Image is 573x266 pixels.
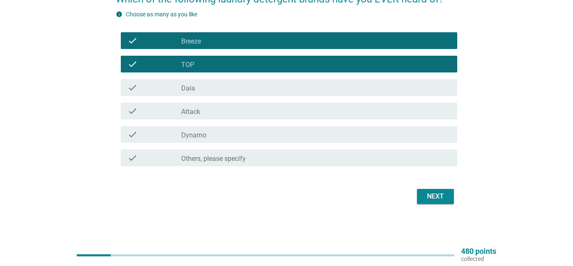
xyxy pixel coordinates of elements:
label: Choose as many as you like [126,11,197,18]
label: Breeze [181,37,201,46]
button: Next [417,189,454,204]
label: TOP [181,61,194,69]
i: check [128,153,138,163]
i: check [128,83,138,93]
label: Daia [181,84,195,93]
label: Attack [181,108,200,116]
i: info [116,11,122,18]
i: check [128,129,138,139]
label: Dynamo [181,131,206,139]
i: check [128,59,138,69]
div: Next [424,191,447,201]
i: check [128,106,138,116]
p: 480 points [461,248,496,255]
label: Others, please specify [181,155,246,163]
i: check [128,36,138,46]
p: collected [461,255,496,263]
